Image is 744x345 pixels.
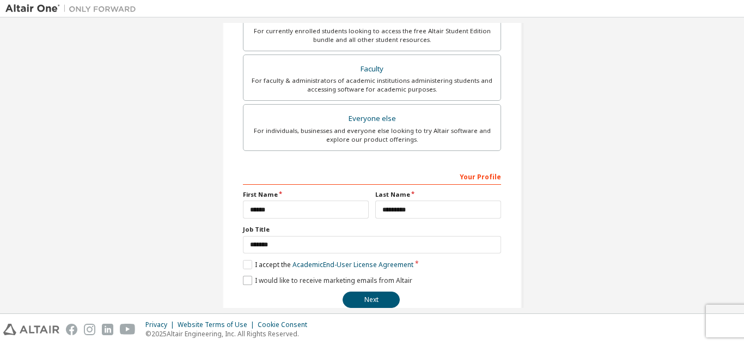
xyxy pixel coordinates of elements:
div: Your Profile [243,167,501,185]
img: Altair One [5,3,142,14]
img: altair_logo.svg [3,324,59,335]
p: © 2025 Altair Engineering, Inc. All Rights Reserved. [145,329,314,338]
label: I accept the [243,260,413,269]
div: Faculty [250,62,494,77]
a: Academic End-User License Agreement [292,260,413,269]
div: Everyone else [250,111,494,126]
label: Job Title [243,225,501,234]
label: First Name [243,190,369,199]
img: linkedin.svg [102,324,113,335]
div: Cookie Consent [258,320,314,329]
img: youtube.svg [120,324,136,335]
div: For individuals, businesses and everyone else looking to try Altair software and explore our prod... [250,126,494,144]
div: For faculty & administrators of academic institutions administering students and accessing softwa... [250,76,494,94]
div: For currently enrolled students looking to access the free Altair Student Edition bundle and all ... [250,27,494,44]
div: Privacy [145,320,178,329]
div: Website Terms of Use [178,320,258,329]
button: Next [343,292,400,308]
label: I would like to receive marketing emails from Altair [243,276,412,285]
img: instagram.svg [84,324,95,335]
img: facebook.svg [66,324,77,335]
label: Last Name [375,190,501,199]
